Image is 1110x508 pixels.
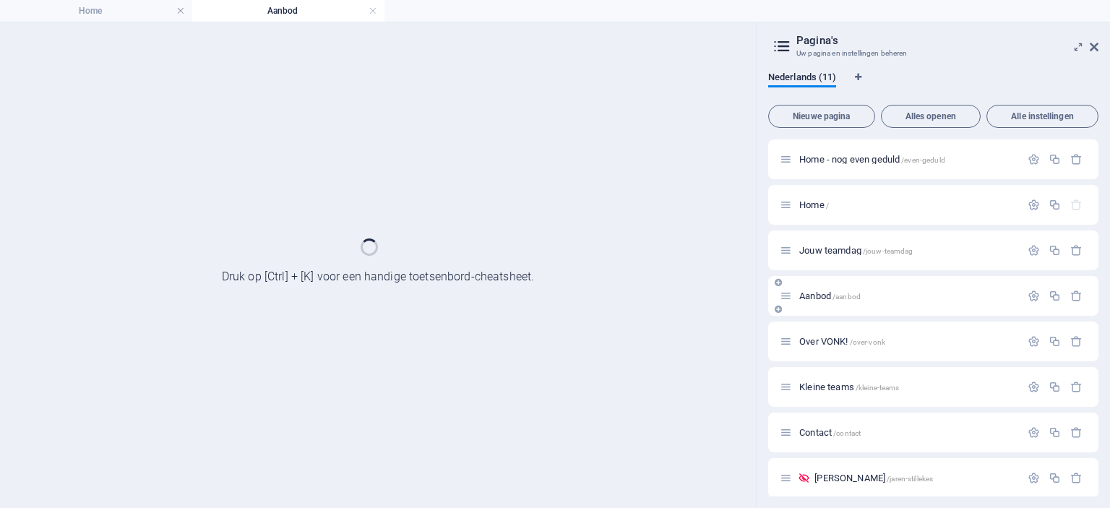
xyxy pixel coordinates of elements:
div: Dupliceren [1049,335,1061,348]
span: Nederlands (11) [768,69,836,89]
span: Nieuwe pagina [775,112,869,121]
span: /over-vonk [850,338,885,346]
span: /aanbod [832,293,861,301]
div: Verwijderen [1070,381,1083,393]
div: Dupliceren [1049,244,1061,257]
div: Dupliceren [1049,153,1061,165]
div: Verwijderen [1070,153,1083,165]
span: Klik om pagina te openen [799,154,945,165]
span: /even-geduld [901,156,945,164]
div: Instellingen [1028,290,1040,302]
span: /jaren-stillekes [887,475,933,483]
div: Dupliceren [1049,472,1061,484]
div: Dupliceren [1049,426,1061,439]
span: Klik om pagina te openen [814,473,933,483]
div: Aanbod/aanbod [795,291,1020,301]
div: Verwijderen [1070,290,1083,302]
span: Klik om pagina te openen [799,427,861,438]
div: Dupliceren [1049,199,1061,211]
div: Verwijderen [1070,335,1083,348]
div: Home - nog even geduld/even-geduld [795,155,1020,164]
button: Alles openen [881,105,981,128]
span: /contact [833,429,861,437]
h4: Aanbod [192,3,384,19]
div: Dupliceren [1049,290,1061,302]
span: Alles openen [887,112,974,121]
div: Over VONK!/over-vonk [795,337,1020,346]
div: Instellingen [1028,381,1040,393]
div: Dupliceren [1049,381,1061,393]
div: [PERSON_NAME]/jaren-stillekes [810,473,1020,483]
div: Taal-tabbladen [768,72,1098,99]
span: Klik om pagina te openen [799,336,885,347]
div: Kleine teams/kleine-teams [795,382,1020,392]
span: Klik om pagina te openen [799,245,913,256]
span: Klik om pagina te openen [799,199,829,210]
div: Verwijderen [1070,472,1083,484]
span: /jouw-teamdag [863,247,913,255]
h3: Uw pagina en instellingen beheren [796,47,1070,60]
div: De startpagina kan niet worden verwijderd [1070,199,1083,211]
div: Contact/contact [795,428,1020,437]
span: Klik om pagina te openen [799,290,861,301]
span: / [826,202,829,210]
span: /kleine-teams [856,384,900,392]
span: Klik om pagina te openen [799,382,899,392]
div: Instellingen [1028,335,1040,348]
button: Nieuwe pagina [768,105,875,128]
div: Verwijderen [1070,244,1083,257]
button: Alle instellingen [986,105,1098,128]
div: Instellingen [1028,472,1040,484]
h2: Pagina's [796,34,1098,47]
div: Instellingen [1028,153,1040,165]
div: Instellingen [1028,426,1040,439]
span: Alle instellingen [993,112,1092,121]
div: Jouw teamdag/jouw-teamdag [795,246,1020,255]
div: Home/ [795,200,1020,210]
div: Verwijderen [1070,426,1083,439]
div: Instellingen [1028,244,1040,257]
div: Instellingen [1028,199,1040,211]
